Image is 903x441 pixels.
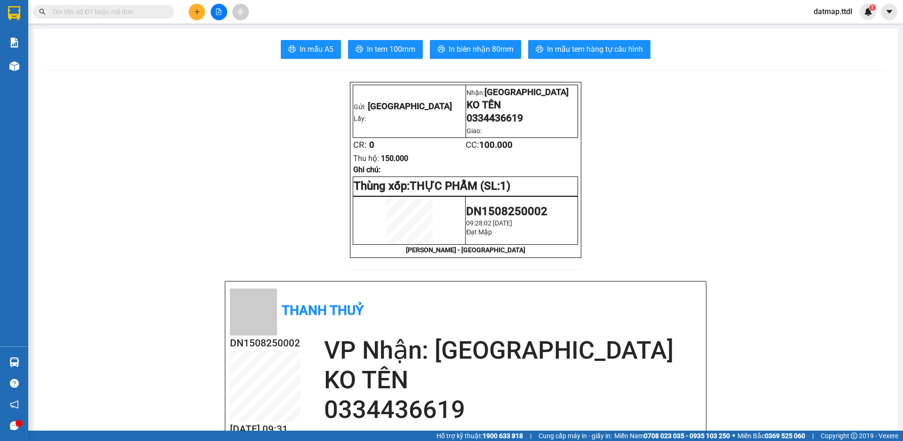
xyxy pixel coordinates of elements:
[536,45,543,54] span: printer
[369,140,374,150] span: 0
[324,336,701,365] h2: VP Nhận: [GEOGRAPHIC_DATA]
[8,6,20,20] img: logo-vxr
[353,140,367,150] span: CR:
[348,40,423,59] button: printerIn tem 100mm
[812,431,814,441] span: |
[9,38,19,48] img: solution-icon
[466,205,547,218] span: DN1508250002
[52,7,163,17] input: Tìm tên, số ĐT hoặc mã đơn
[367,43,415,55] span: In tem 100mm
[539,431,612,441] span: Cung cấp máy in - giấy in:
[281,40,341,59] button: printerIn mẫu A5
[737,431,805,441] span: Miền Bắc
[10,379,19,388] span: question-circle
[449,43,514,55] span: In biên nhận 80mm
[353,165,380,174] span: Ghi chú:
[282,303,364,318] b: Thanh Thuỷ
[467,112,523,124] span: 0334436619
[732,434,735,438] span: ⚪️
[215,8,222,15] span: file-add
[324,395,701,425] h2: 0334436619
[864,8,872,16] img: icon-new-feature
[194,8,200,15] span: plus
[466,219,512,227] span: 09:28:02 [DATE]
[9,61,19,71] img: warehouse-icon
[479,140,513,150] span: 100.000
[354,115,366,122] span: Lấy:
[851,433,857,439] span: copyright
[354,179,410,192] span: Thùng xốp:
[288,45,296,54] span: printer
[869,4,876,11] sup: 1
[237,8,244,15] span: aim
[530,431,531,441] span: |
[39,8,46,15] span: search
[356,45,363,54] span: printer
[354,100,465,112] p: Gửi:
[232,4,249,20] button: aim
[765,432,805,440] strong: 0369 525 060
[230,422,301,437] h2: [DATE] 09:31
[10,400,19,409] span: notification
[467,87,578,97] p: Nhận:
[410,179,510,192] span: THỰC PHẨM (SL:
[324,365,701,395] h2: KO TÊN
[230,336,301,351] h2: DN1508250002
[381,154,408,163] span: 150.000
[528,40,650,59] button: printerIn mẫu tem hàng tự cấu hình
[300,43,333,55] span: In mẫu A5
[885,8,894,16] span: caret-down
[484,87,569,97] span: [GEOGRAPHIC_DATA]
[467,99,501,111] span: KO TÊN
[500,179,510,192] span: 1)
[189,4,205,20] button: plus
[483,432,523,440] strong: 1900 633 818
[353,154,379,163] span: Thu hộ:
[406,246,525,254] strong: [PERSON_NAME] - [GEOGRAPHIC_DATA]
[881,4,897,20] button: caret-down
[466,228,492,236] span: Đạt Mập
[436,431,523,441] span: Hỗ trợ kỹ thuật:
[368,101,452,112] span: [GEOGRAPHIC_DATA]
[614,431,730,441] span: Miền Nam
[644,432,730,440] strong: 0708 023 035 - 0935 103 250
[10,421,19,430] span: message
[467,127,482,135] span: Giao:
[547,43,643,55] span: In mẫu tem hàng tự cấu hình
[806,6,860,17] span: datmap.ttdl
[871,4,874,11] span: 1
[466,140,513,150] span: CC:
[211,4,227,20] button: file-add
[430,40,521,59] button: printerIn biên nhận 80mm
[9,357,19,367] img: warehouse-icon
[437,45,445,54] span: printer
